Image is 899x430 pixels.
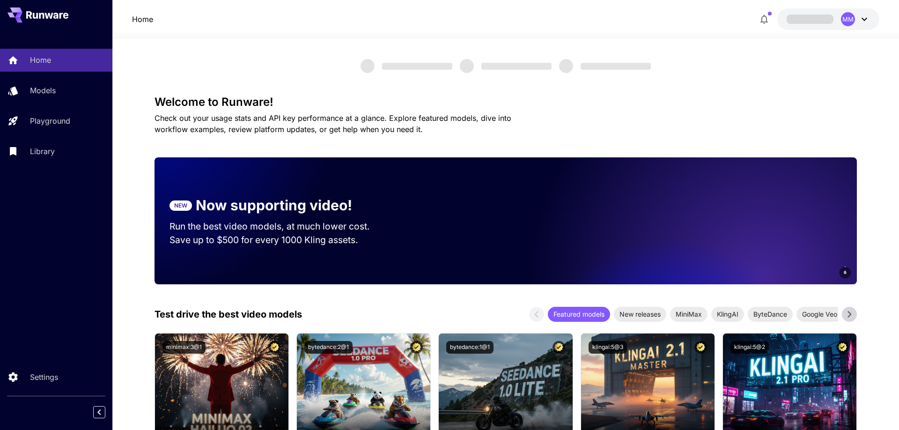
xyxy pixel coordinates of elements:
[730,341,769,354] button: klingai:5@2
[446,341,494,354] button: bytedance:1@1
[30,85,56,96] p: Models
[670,307,707,322] div: MiniMax
[614,309,666,319] span: New releases
[132,14,153,25] a: Home
[304,341,353,354] button: bytedance:2@1
[711,307,744,322] div: KlingAI
[748,307,793,322] div: ByteDance
[796,309,843,319] span: Google Veo
[796,307,843,322] div: Google Veo
[553,341,565,354] button: Certified Model – Vetted for best performance and includes a commercial license.
[155,307,302,321] p: Test drive the best video models
[162,341,206,354] button: minimax:3@1
[836,341,849,354] button: Certified Model – Vetted for best performance and includes a commercial license.
[748,309,793,319] span: ByteDance
[670,309,707,319] span: MiniMax
[548,307,610,322] div: Featured models
[155,96,857,109] h3: Welcome to Runware!
[169,220,388,233] p: Run the best video models, at much lower cost.
[30,371,58,383] p: Settings
[30,54,51,66] p: Home
[132,14,153,25] nav: breadcrumb
[196,195,352,216] p: Now supporting video!
[93,406,105,418] button: Collapse sidebar
[614,307,666,322] div: New releases
[548,309,610,319] span: Featured models
[841,12,855,26] div: MM
[100,404,112,421] div: Collapse sidebar
[410,341,423,354] button: Certified Model – Vetted for best performance and includes a commercial license.
[268,341,281,354] button: Certified Model – Vetted for best performance and includes a commercial license.
[589,341,627,354] button: klingai:5@3
[174,201,187,210] p: NEW
[169,233,388,247] p: Save up to $500 for every 1000 Kling assets.
[30,115,70,126] p: Playground
[694,341,707,354] button: Certified Model – Vetted for best performance and includes a commercial license.
[155,113,511,134] span: Check out your usage stats and API key performance at a glance. Explore featured models, dive int...
[30,146,55,157] p: Library
[777,8,879,30] button: MM
[711,309,744,319] span: KlingAI
[844,269,847,276] span: 6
